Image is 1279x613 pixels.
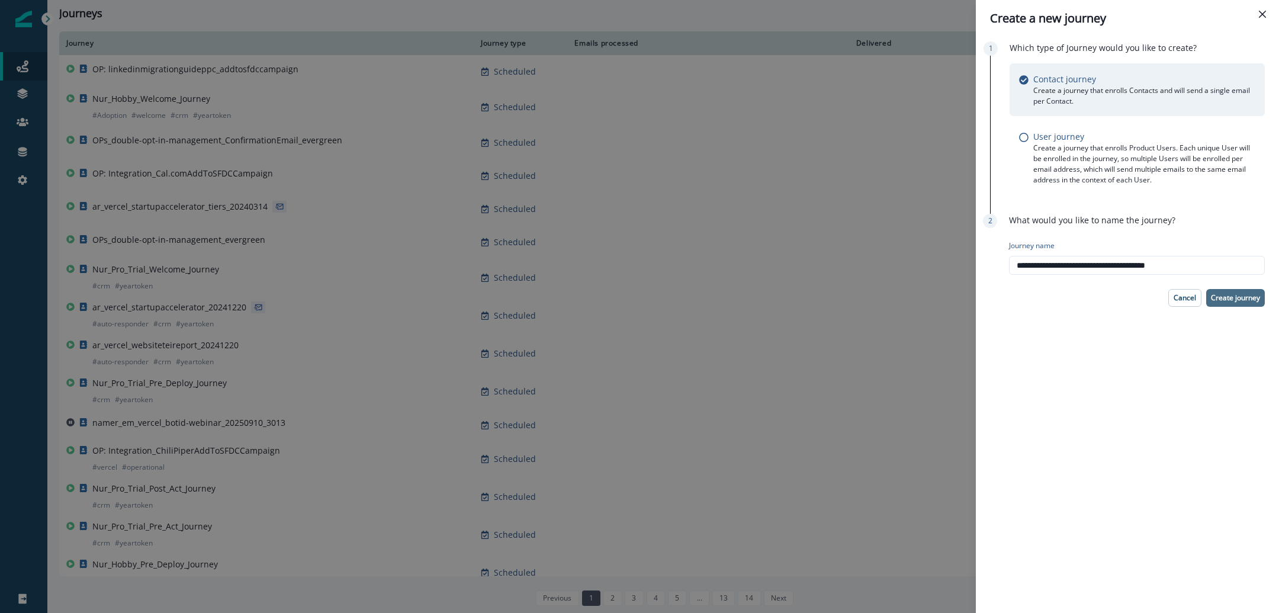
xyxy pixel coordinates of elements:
p: Create a journey that enrolls Product Users. Each unique User will be enrolled in the journey, so... [1033,143,1255,185]
button: Close [1253,5,1272,24]
p: Create journey [1211,294,1260,302]
p: Contact journey [1033,73,1096,85]
button: Create journey [1206,289,1265,307]
p: Journey name [1009,240,1055,251]
p: 1 [989,43,993,54]
p: Cancel [1174,294,1196,302]
p: 2 [988,216,992,226]
p: What would you like to name the journey? [1009,214,1175,226]
div: Create a new journey [990,9,1265,27]
p: Create a journey that enrolls Contacts and will send a single email per Contact. [1033,85,1255,107]
p: User journey [1033,130,1084,143]
button: Cancel [1168,289,1201,307]
p: Which type of Journey would you like to create? [1010,41,1197,54]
